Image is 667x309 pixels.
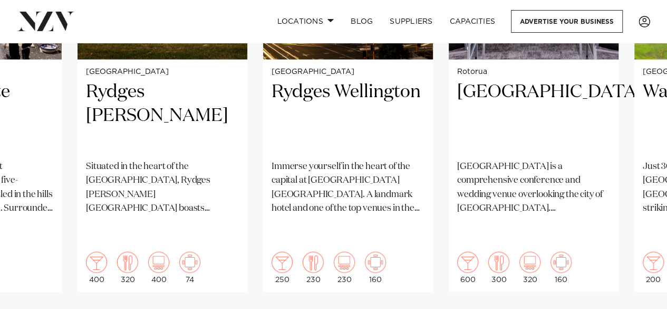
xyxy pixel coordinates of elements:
[457,251,478,273] img: cocktail.png
[148,251,169,283] div: 400
[86,160,239,215] p: Situated in the heart of the [GEOGRAPHIC_DATA], Rydges [PERSON_NAME] [GEOGRAPHIC_DATA] boasts spa...
[272,80,424,151] h2: Rydges Wellington
[550,251,572,283] div: 160
[17,12,74,31] img: nzv-logo.png
[550,251,572,273] img: meeting.png
[342,10,381,33] a: BLOG
[86,251,107,273] img: cocktail.png
[381,10,441,33] a: SUPPLIERS
[457,80,610,151] h2: [GEOGRAPHIC_DATA]
[365,251,386,273] img: meeting.png
[643,251,664,273] img: cocktail.png
[457,160,610,215] p: [GEOGRAPHIC_DATA] is a comprehensive conference and wedding venue overlooking the city of [GEOGRA...
[511,10,623,33] a: Advertise your business
[86,251,107,283] div: 400
[117,251,138,273] img: dining.png
[334,251,355,283] div: 230
[148,251,169,273] img: theatre.png
[488,251,509,283] div: 300
[272,68,424,76] small: [GEOGRAPHIC_DATA]
[272,251,293,283] div: 250
[268,10,342,33] a: Locations
[272,251,293,273] img: cocktail.png
[519,251,540,283] div: 320
[441,10,504,33] a: Capacities
[488,251,509,273] img: dining.png
[334,251,355,273] img: theatre.png
[643,251,664,283] div: 200
[179,251,200,283] div: 74
[86,68,239,76] small: [GEOGRAPHIC_DATA]
[117,251,138,283] div: 320
[179,251,200,273] img: meeting.png
[272,160,424,215] p: Immerse yourself in the heart of the capital at [GEOGRAPHIC_DATA] [GEOGRAPHIC_DATA]. A landmark h...
[86,80,239,151] h2: Rydges [PERSON_NAME]
[519,251,540,273] img: theatre.png
[457,251,478,283] div: 600
[457,68,610,76] small: Rotorua
[303,251,324,273] img: dining.png
[365,251,386,283] div: 160
[303,251,324,283] div: 230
